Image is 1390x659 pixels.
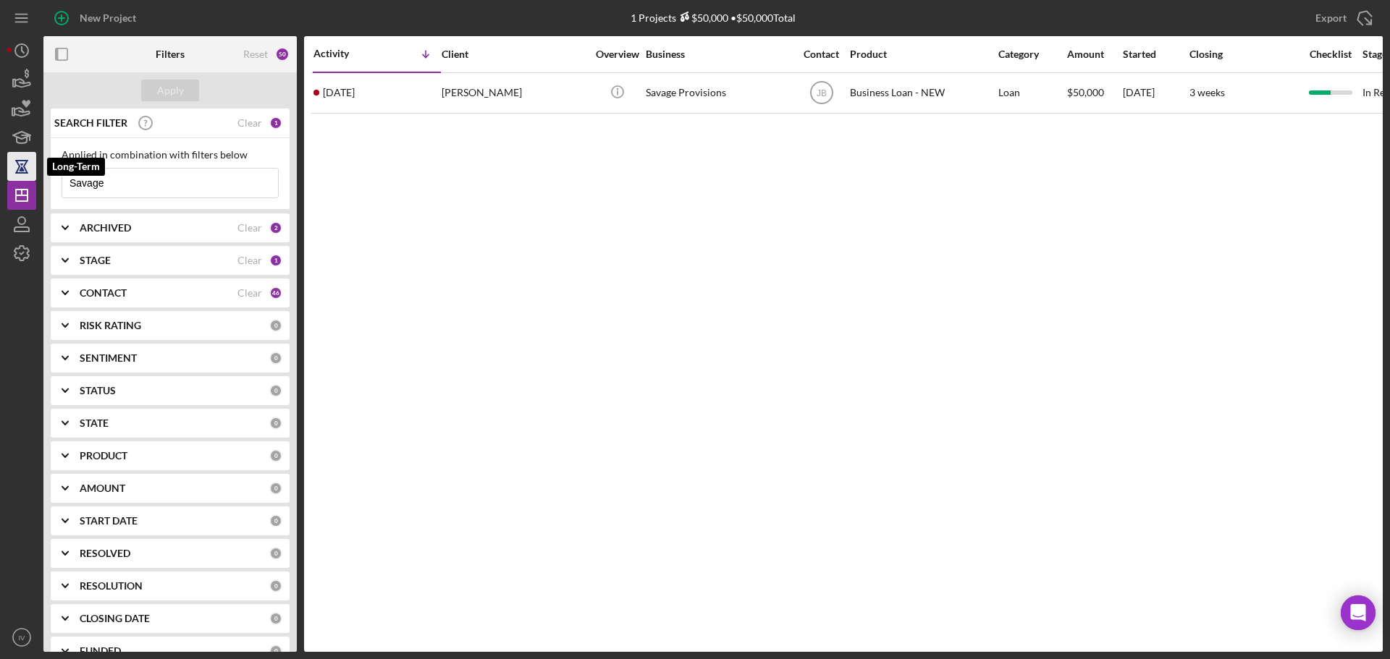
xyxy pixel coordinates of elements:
[442,74,586,112] div: [PERSON_NAME]
[80,287,127,299] b: CONTACT
[998,74,1066,112] div: Loan
[1300,48,1361,60] div: Checklist
[80,417,109,429] b: STATE
[141,80,199,101] button: Apply
[275,47,290,61] div: 50
[1067,86,1104,98] span: $50,000
[269,352,282,365] div: 0
[269,417,282,430] div: 0
[269,319,282,332] div: 0
[80,580,143,592] b: RESOLUTION
[7,623,36,652] button: IV
[62,149,279,161] div: Applied in combination with filters below
[816,88,826,98] text: JB
[18,634,25,642] text: IV
[269,116,282,129] div: 1
[646,74,791,112] div: Savage Provisions
[850,48,995,60] div: Product
[1189,48,1298,60] div: Closing
[80,613,150,624] b: CLOSING DATE
[54,117,127,129] b: SEARCH FILTER
[237,287,262,299] div: Clear
[157,80,184,101] div: Apply
[80,352,137,364] b: SENTIMENT
[80,385,116,396] b: STATUS
[269,286,282,299] div: 46
[269,482,282,495] div: 0
[269,449,282,462] div: 0
[80,482,125,494] b: AMOUNT
[269,221,282,234] div: 2
[80,645,121,657] b: FUNDED
[313,48,377,59] div: Activity
[631,12,796,24] div: 1 Projects • $50,000 Total
[1123,74,1188,112] div: [DATE]
[269,384,282,397] div: 0
[269,612,282,625] div: 0
[590,48,644,60] div: Overview
[80,320,141,331] b: RISK RATING
[243,48,268,60] div: Reset
[794,48,848,60] div: Contact
[1341,595,1376,630] div: Open Intercom Messenger
[80,515,138,527] b: START DATE
[269,645,282,658] div: 0
[80,450,127,462] b: PRODUCT
[237,117,262,129] div: Clear
[269,579,282,592] div: 0
[237,222,262,234] div: Clear
[269,547,282,560] div: 0
[998,48,1066,60] div: Category
[323,87,355,98] time: 2025-08-18 17:00
[269,514,282,527] div: 0
[1301,4,1383,33] button: Export
[646,48,791,60] div: Business
[269,254,282,267] div: 1
[676,12,728,24] div: $50,000
[80,255,111,266] b: STAGE
[442,48,586,60] div: Client
[43,4,151,33] button: New Project
[80,4,136,33] div: New Project
[1067,48,1121,60] div: Amount
[80,548,130,559] b: RESOLVED
[850,74,995,112] div: Business Loan - NEW
[1189,86,1225,98] time: 3 weeks
[1315,4,1347,33] div: Export
[237,255,262,266] div: Clear
[80,222,131,234] b: ARCHIVED
[1123,48,1188,60] div: Started
[156,48,185,60] b: Filters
